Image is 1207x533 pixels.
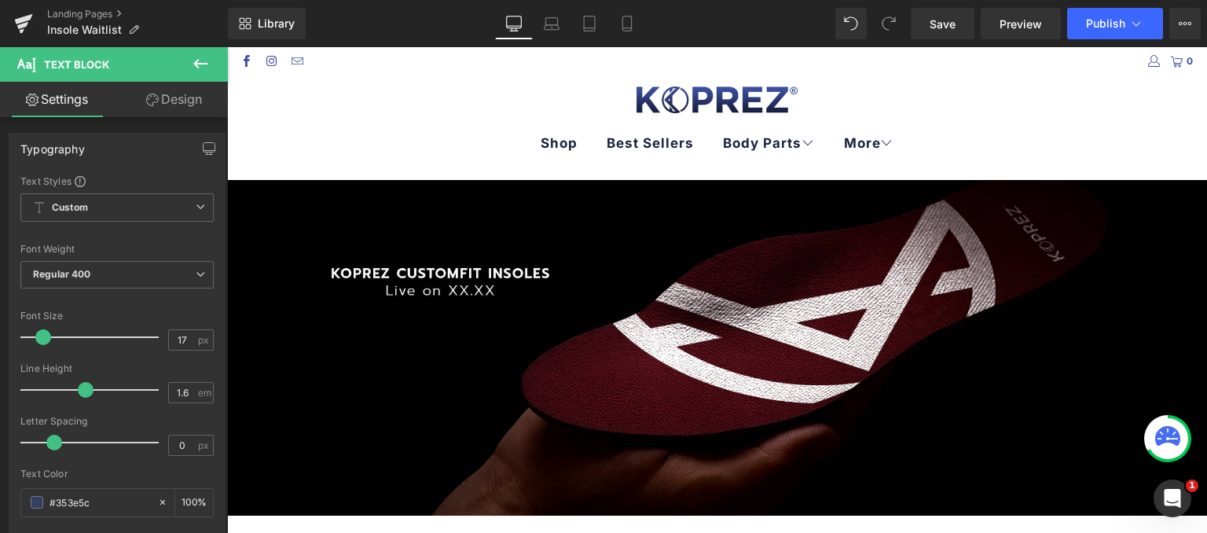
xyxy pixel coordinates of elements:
[20,134,85,156] div: Typography
[409,39,570,66] img: Koprez®
[198,335,211,345] span: px
[533,8,570,39] a: Laptop
[47,24,122,36] span: Insole Waitlist
[33,268,91,280] b: Regular 400
[570,8,608,39] a: Tablet
[20,244,214,255] div: Font Weight
[227,47,1207,533] iframe: To enrich screen reader interactions, please activate Accessibility in Grammarly extension settings
[981,8,1061,39] a: Preview
[228,8,306,39] a: New Library
[1067,8,1163,39] button: Publish
[1154,480,1191,517] iframe: Intercom live chat
[1169,8,1201,39] button: More
[20,416,214,427] div: Letter Spacing
[117,82,231,117] a: Design
[495,8,533,39] a: Desktop
[175,489,213,516] div: %
[496,76,587,116] a: Body Parts
[47,8,228,20] a: Landing Pages
[930,16,956,32] span: Save
[873,8,904,39] button: Redo
[198,388,211,398] span: em
[258,17,295,31] span: Library
[608,8,646,39] a: Mobile
[314,76,350,117] a: Shop
[44,58,109,71] span: Text Block
[1086,17,1125,30] span: Publish
[380,76,467,117] a: Best Sellers
[52,201,88,215] b: Custom
[50,494,150,511] input: Color
[20,175,214,187] div: Text Styles
[835,8,867,39] button: Undo
[1000,16,1042,32] span: Preview
[198,440,211,450] span: px
[617,76,666,116] a: More
[20,469,214,480] div: Text Color
[20,311,214,322] div: Font Size
[20,363,214,374] div: Line Height
[1186,480,1198,492] span: 1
